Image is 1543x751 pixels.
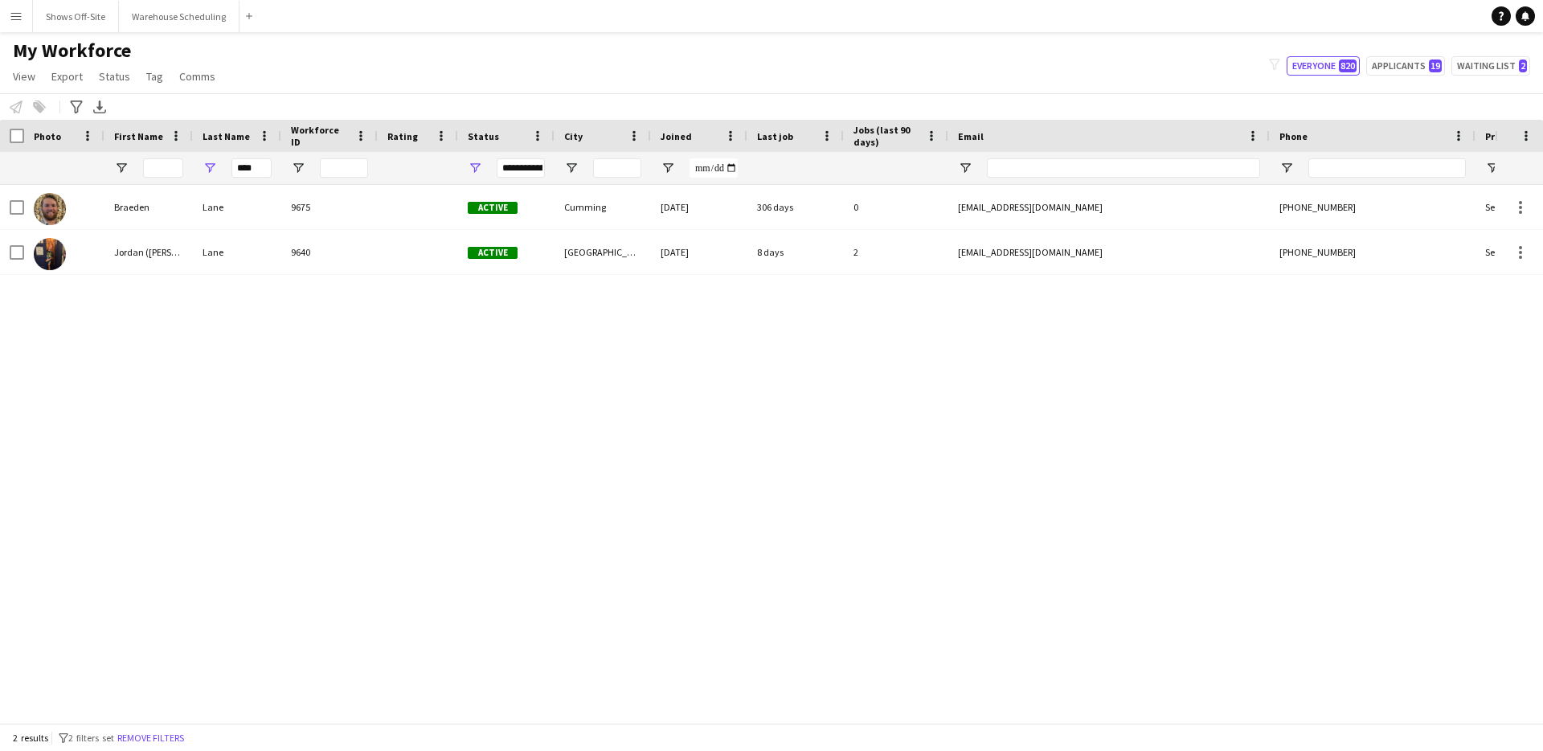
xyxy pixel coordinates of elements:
[114,161,129,175] button: Open Filter Menu
[291,161,305,175] button: Open Filter Menu
[958,130,984,142] span: Email
[690,158,738,178] input: Joined Filter Input
[203,130,250,142] span: Last Name
[1485,161,1500,175] button: Open Filter Menu
[291,124,349,148] span: Workforce ID
[948,185,1270,229] div: [EMAIL_ADDRESS][DOMAIN_NAME]
[114,130,163,142] span: First Name
[844,185,948,229] div: 0
[34,130,61,142] span: Photo
[1451,56,1530,76] button: Waiting list2
[114,729,187,747] button: Remove filters
[13,69,35,84] span: View
[661,130,692,142] span: Joined
[99,69,130,84] span: Status
[651,185,747,229] div: [DATE]
[1279,161,1294,175] button: Open Filter Menu
[34,193,66,225] img: Braeden Lane
[853,124,919,148] span: Jobs (last 90 days)
[555,185,651,229] div: Cumming
[468,247,518,259] span: Active
[661,161,675,175] button: Open Filter Menu
[68,732,114,744] span: 2 filters set
[747,230,844,274] div: 8 days
[987,158,1260,178] input: Email Filter Input
[203,161,217,175] button: Open Filter Menu
[146,69,163,84] span: Tag
[757,130,793,142] span: Last job
[564,130,583,142] span: City
[90,97,109,117] app-action-btn: Export XLSX
[193,230,281,274] div: Lane
[1339,60,1357,72] span: 820
[6,66,42,87] a: View
[281,230,378,274] div: 9640
[67,97,86,117] app-action-btn: Advanced filters
[104,230,193,274] div: Jordan ([PERSON_NAME])
[92,66,137,87] a: Status
[173,66,222,87] a: Comms
[1270,230,1475,274] div: [PHONE_NUMBER]
[1308,158,1466,178] input: Phone Filter Input
[468,130,499,142] span: Status
[13,39,131,63] span: My Workforce
[1270,185,1475,229] div: [PHONE_NUMBER]
[651,230,747,274] div: [DATE]
[104,185,193,229] div: Braeden
[958,161,972,175] button: Open Filter Menu
[593,158,641,178] input: City Filter Input
[140,66,170,87] a: Tag
[51,69,83,84] span: Export
[1519,60,1527,72] span: 2
[1429,60,1442,72] span: 19
[45,66,89,87] a: Export
[468,161,482,175] button: Open Filter Menu
[143,158,183,178] input: First Name Filter Input
[1287,56,1360,76] button: Everyone820
[33,1,119,32] button: Shows Off-Site
[1279,130,1308,142] span: Phone
[1485,130,1517,142] span: Profile
[34,238,66,270] img: Jordan (Jae) Lane
[231,158,272,178] input: Last Name Filter Input
[320,158,368,178] input: Workforce ID Filter Input
[119,1,239,32] button: Warehouse Scheduling
[193,185,281,229] div: Lane
[281,185,378,229] div: 9675
[948,230,1270,274] div: [EMAIL_ADDRESS][DOMAIN_NAME]
[468,202,518,214] span: Active
[555,230,651,274] div: [GEOGRAPHIC_DATA]
[1366,56,1445,76] button: Applicants19
[844,230,948,274] div: 2
[387,130,418,142] span: Rating
[179,69,215,84] span: Comms
[747,185,844,229] div: 306 days
[564,161,579,175] button: Open Filter Menu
